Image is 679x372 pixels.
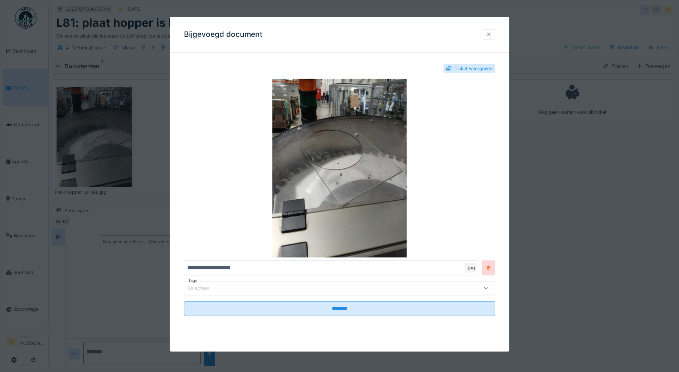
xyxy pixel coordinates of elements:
label: Tags [187,278,199,284]
div: .jpg [465,263,476,273]
img: 753fc96e-2820-4dd5-8442-776b6e581832-Plexi%20hopper%20L81%20los.jpg [184,79,495,258]
div: Selecteer [187,284,219,292]
h3: Bijgevoegd document [184,30,262,39]
div: Ticket weergeven [455,65,493,72]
